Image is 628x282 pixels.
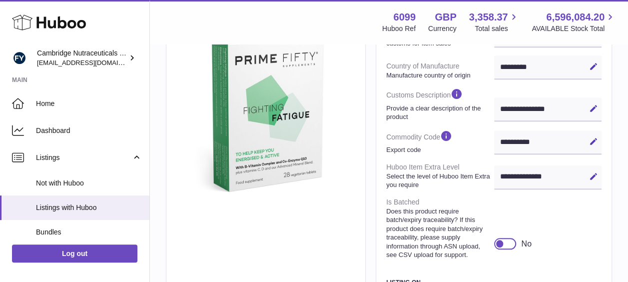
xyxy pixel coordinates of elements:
span: Listings [36,153,131,162]
span: 6,596,084.20 [546,10,605,24]
strong: GBP [435,10,456,24]
strong: Export code [386,145,492,154]
span: Home [36,99,142,108]
div: No [521,238,531,249]
span: Total sales [475,24,519,33]
img: internalAdmin-6099@internal.huboo.com [12,50,27,65]
dt: Country of Manufacture [386,57,494,83]
strong: Select the level of Huboo Item Extra you require [386,172,492,189]
dt: Huboo Item Extra Level [386,158,494,193]
span: Not with Huboo [36,178,142,188]
div: Huboo Ref [382,24,416,33]
a: 3,358.37 Total sales [469,10,520,33]
span: 3,358.37 [469,10,508,24]
img: $_57.JPG [176,23,355,202]
span: Dashboard [36,126,142,135]
strong: Provide a clear description of the product [386,104,492,121]
span: Bundles [36,227,142,237]
strong: Does this product require batch/expiry traceability? If this product does require batch/expiry tr... [386,207,492,259]
span: AVAILABLE Stock Total [532,24,616,33]
dt: Is Batched [386,193,494,263]
div: Cambridge Nutraceuticals Ltd [37,48,127,67]
dt: Commodity Code [386,125,494,158]
a: 6,596,084.20 AVAILABLE Stock Total [532,10,616,33]
strong: 6099 [393,10,416,24]
span: Listings with Huboo [36,203,142,212]
a: Log out [12,244,137,262]
dt: Customs Description [386,83,494,125]
span: [EMAIL_ADDRESS][DOMAIN_NAME] [37,58,147,66]
div: Currency [428,24,457,33]
strong: Manufacture country of origin [386,71,492,80]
